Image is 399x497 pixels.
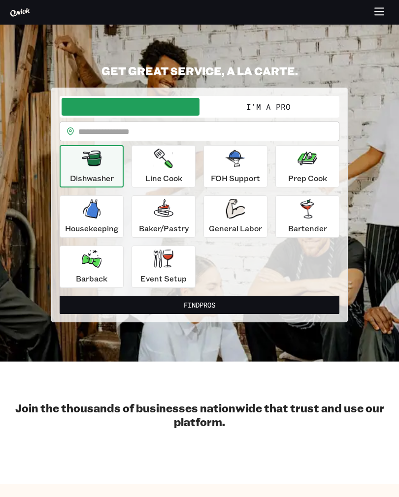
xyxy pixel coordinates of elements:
[288,222,327,234] p: Bartender
[132,195,196,238] button: Baker/Pastry
[60,195,124,238] button: Housekeeping
[65,222,119,234] p: Housekeeping
[209,222,262,234] p: General Labor
[288,172,327,184] p: Prep Cook
[145,172,182,184] p: Line Cook
[203,195,267,238] button: General Labor
[140,273,187,284] p: Event Setup
[211,172,260,184] p: FOH Support
[203,145,267,187] button: FOH Support
[199,98,337,116] button: I'm a Pro
[62,98,199,116] button: I'm a Business
[70,172,114,184] p: Dishwasher
[76,273,107,284] p: Barback
[10,401,389,429] h2: Join the thousands of businesses nationwide that trust and use our platform.
[275,195,339,238] button: Bartender
[132,145,196,187] button: Line Cook
[51,64,348,78] h2: GET GREAT SERVICE, A LA CARTE.
[275,145,339,187] button: Prep Cook
[60,296,339,314] button: FindPros
[132,246,196,288] button: Event Setup
[139,222,189,234] p: Baker/Pastry
[60,246,124,288] button: Barback
[60,145,124,187] button: Dishwasher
